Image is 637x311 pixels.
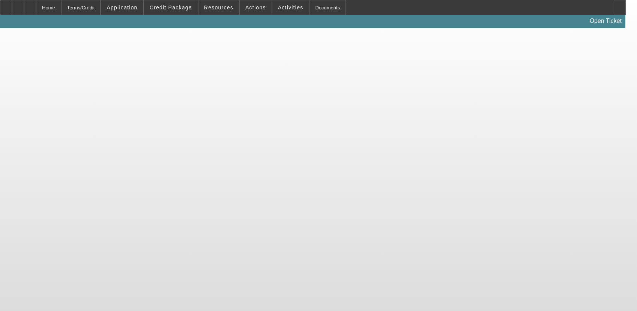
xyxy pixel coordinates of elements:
button: Credit Package [144,0,198,15]
button: Application [101,0,143,15]
button: Activities [272,0,309,15]
span: Credit Package [150,5,192,11]
span: Resources [204,5,233,11]
span: Actions [245,5,266,11]
button: Resources [198,0,239,15]
span: Activities [278,5,303,11]
span: Application [107,5,137,11]
a: Open Ticket [587,15,625,27]
button: Actions [240,0,272,15]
